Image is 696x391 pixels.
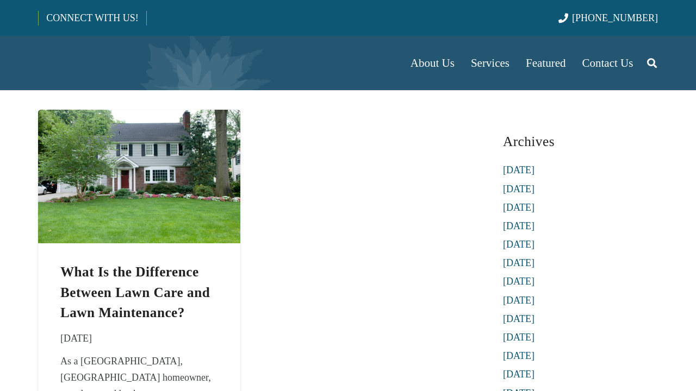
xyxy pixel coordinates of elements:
[503,129,658,154] h3: Archives
[503,295,535,306] a: [DATE]
[503,276,535,287] a: [DATE]
[518,36,574,90] a: Featured
[503,202,535,213] a: [DATE]
[558,12,658,23] a: [PHONE_NUMBER]
[503,220,535,231] a: [DATE]
[411,56,455,70] span: About Us
[503,369,535,380] a: [DATE]
[39,5,146,31] a: CONNECT WITH US!
[38,41,219,85] a: Borst-Logo
[503,239,535,250] a: [DATE]
[503,165,535,175] a: [DATE]
[463,36,518,90] a: Services
[60,264,210,320] a: What Is the Difference Between Lawn Care and Lawn Maintenance?
[38,112,240,123] a: What Is the Difference Between Lawn Care and Lawn Maintenance?
[572,12,658,23] span: [PHONE_NUMBER]
[503,184,535,194] a: [DATE]
[574,36,642,90] a: Contact Us
[38,110,240,243] img: landscape design and maintenance
[503,313,535,324] a: [DATE]
[503,332,535,343] a: [DATE]
[60,330,92,346] time: 17 September 2019 at 08:34:29 America/New_York
[582,56,633,70] span: Contact Us
[641,49,663,77] a: Search
[526,56,565,70] span: Featured
[402,36,463,90] a: About Us
[503,350,535,361] a: [DATE]
[503,257,535,268] a: [DATE]
[471,56,509,70] span: Services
